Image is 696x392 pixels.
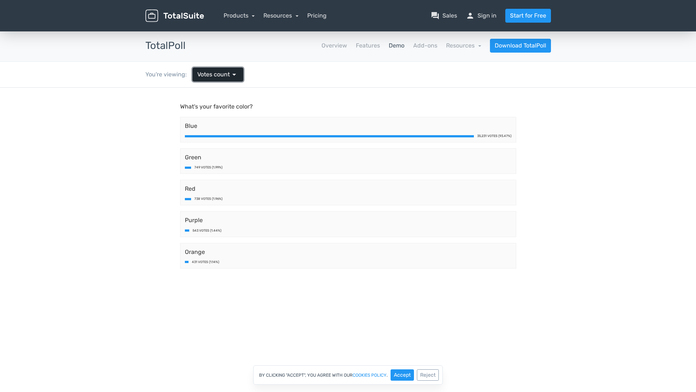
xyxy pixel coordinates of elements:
[353,373,387,377] a: cookies policy
[253,365,443,385] div: By clicking "Accept", you agree with our .
[180,15,516,23] p: What's your favorite color?
[431,11,440,20] span: question_answer
[224,12,255,19] a: Products
[466,11,475,20] span: person
[417,369,439,381] button: Reject
[185,34,511,43] span: Blue
[446,42,481,49] a: Resources
[477,47,511,50] div: 35,231 Votes (93.47%)
[185,65,511,74] span: Green
[263,12,298,19] a: Resources
[322,41,347,50] a: Overview
[193,141,221,145] div: 543 Votes (1.44%)
[389,41,404,50] a: Demo
[185,97,511,106] span: Red
[185,128,511,137] span: Purple
[145,70,193,79] div: You're viewing:
[194,78,223,81] div: 749 Votes (1.99%)
[466,11,497,20] a: personSign in
[145,40,186,52] h3: TotalPoll
[505,9,551,23] a: Start for Free
[413,41,437,50] a: Add-ons
[145,9,204,22] img: TotalSuite for WordPress
[391,369,414,381] button: Accept
[185,160,511,169] span: Orange
[197,70,230,79] span: Votes count
[490,39,551,53] a: Download TotalPoll
[356,41,380,50] a: Features
[307,11,327,20] a: Pricing
[431,11,457,20] a: question_answerSales
[192,173,219,176] div: 431 Votes (1.14%)
[194,110,223,113] div: 738 Votes (1.96%)
[193,68,243,81] a: Votes count arrow_drop_down
[230,70,239,79] span: arrow_drop_down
